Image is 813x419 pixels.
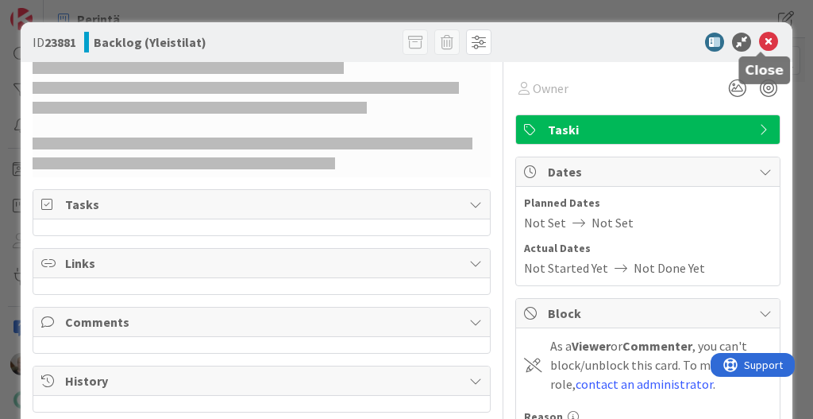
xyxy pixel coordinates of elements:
[548,162,751,181] span: Dates
[65,312,462,332] span: Comments
[634,258,705,277] span: Not Done Yet
[94,36,206,48] b: Backlog (Yleistilat)
[576,376,713,392] a: contact an administrator
[548,304,751,323] span: Block
[745,63,784,78] h5: Close
[524,213,566,232] span: Not Set
[572,338,611,354] b: Viewer
[65,254,462,273] span: Links
[33,2,72,21] span: Support
[65,195,462,214] span: Tasks
[591,213,634,232] span: Not Set
[550,336,772,394] div: As a or , you can't block/unblock this card. To modify your role, .
[524,240,772,257] span: Actual Dates
[65,371,462,390] span: History
[622,338,692,354] b: Commenter
[44,34,76,50] b: 23881
[33,33,76,52] span: ID
[524,195,772,211] span: Planned Dates
[524,258,608,277] span: Not Started Yet
[533,79,568,98] span: Owner
[548,120,751,139] span: Taski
